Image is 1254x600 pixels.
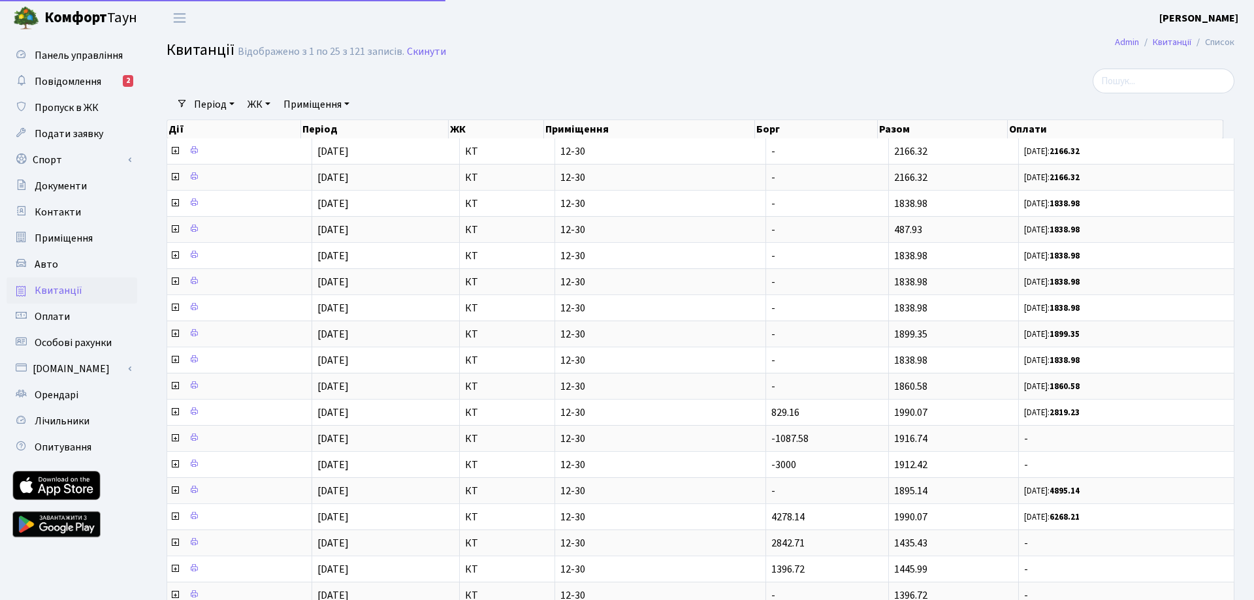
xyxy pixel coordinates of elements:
[1024,302,1080,314] small: [DATE]:
[894,275,927,289] span: 1838.98
[317,301,349,315] span: [DATE]
[35,283,82,298] span: Квитанції
[465,381,549,392] span: КТ
[894,353,927,368] span: 1838.98
[1050,276,1080,288] b: 1838.98
[894,170,927,185] span: 2166.32
[771,510,805,524] span: 4278.14
[35,440,91,454] span: Опитування
[7,408,137,434] a: Лічильники
[7,330,137,356] a: Особові рахунки
[317,353,349,368] span: [DATE]
[560,355,760,366] span: 12-30
[465,486,549,496] span: КТ
[560,225,760,235] span: 12-30
[1008,120,1223,138] th: Оплати
[238,46,404,58] div: Відображено з 1 по 25 з 121 записів.
[123,75,133,87] div: 2
[242,93,276,116] a: ЖК
[167,120,301,138] th: Дії
[1024,381,1080,392] small: [DATE]:
[465,538,549,548] span: КТ
[465,277,549,287] span: КТ
[560,512,760,522] span: 12-30
[894,223,922,237] span: 487.93
[894,379,927,394] span: 1860.58
[894,510,927,524] span: 1990.07
[1159,11,1238,25] b: [PERSON_NAME]
[894,536,927,550] span: 1435.43
[7,356,137,382] a: [DOMAIN_NAME]
[7,173,137,199] a: Документи
[407,46,446,58] a: Скинути
[1093,69,1234,93] input: Пошук...
[560,198,760,209] span: 12-30
[1024,224,1080,236] small: [DATE]:
[771,275,775,289] span: -
[771,144,775,159] span: -
[1050,407,1080,418] b: 2819.23
[771,562,805,576] span: 1396.72
[465,355,549,366] span: КТ
[35,231,93,245] span: Приміщення
[560,381,760,392] span: 12-30
[1115,35,1139,49] a: Admin
[771,405,799,420] span: 829.16
[771,432,809,446] span: -1087.58
[35,414,89,428] span: Лічильники
[560,564,760,575] span: 12-30
[35,101,99,115] span: Пропуск в ЖК
[1050,381,1080,392] b: 1860.58
[7,95,137,121] a: Пропуск в ЖК
[1024,434,1229,444] span: -
[771,170,775,185] span: -
[35,388,78,402] span: Орендарі
[771,458,796,472] span: -3000
[449,120,544,138] th: ЖК
[894,562,927,576] span: 1445.99
[317,327,349,341] span: [DATE]
[317,536,349,550] span: [DATE]
[771,353,775,368] span: -
[894,484,927,498] span: 1895.14
[771,484,775,498] span: -
[771,223,775,237] span: -
[465,512,549,522] span: КТ
[7,199,137,225] a: Контакти
[560,486,760,496] span: 12-30
[1159,10,1238,26] a: [PERSON_NAME]
[1050,511,1080,523] b: 6268.21
[560,460,760,470] span: 12-30
[894,458,927,472] span: 1912.42
[560,538,760,548] span: 12-30
[7,121,137,147] a: Подати заявку
[317,562,349,576] span: [DATE]
[465,460,549,470] span: КТ
[894,301,927,315] span: 1838.98
[7,382,137,408] a: Орендарі
[317,510,349,524] span: [DATE]
[465,225,549,235] span: КТ
[894,144,927,159] span: 2166.32
[317,432,349,446] span: [DATE]
[560,434,760,444] span: 12-30
[560,251,760,261] span: 12-30
[560,407,760,418] span: 12-30
[1050,328,1080,340] b: 1899.35
[771,536,805,550] span: 2842.71
[560,277,760,287] span: 12-30
[7,277,137,304] a: Квитанції
[1024,407,1080,418] small: [DATE]:
[278,93,355,116] a: Приміщення
[35,127,103,141] span: Подати заявку
[465,407,549,418] span: КТ
[35,336,112,350] span: Особові рахунки
[771,379,775,394] span: -
[317,223,349,237] span: [DATE]
[560,146,760,157] span: 12-30
[465,146,549,157] span: КТ
[894,432,927,446] span: 1916.74
[35,257,58,272] span: Авто
[7,434,137,460] a: Опитування
[7,304,137,330] a: Оплати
